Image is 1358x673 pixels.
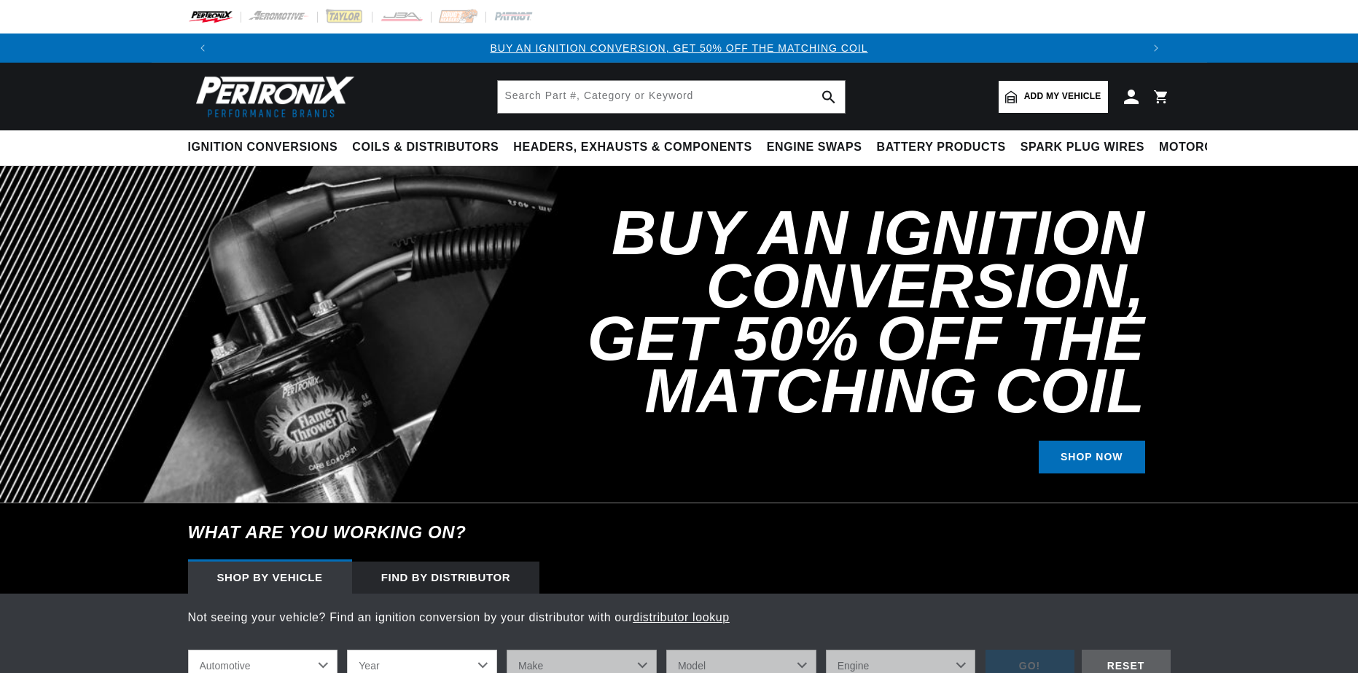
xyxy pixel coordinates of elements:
div: Announcement [217,40,1142,56]
span: Headers, Exhausts & Components [513,140,752,155]
span: Motorcycle [1159,140,1246,155]
summary: Engine Swaps [760,130,870,165]
span: Ignition Conversions [188,140,338,155]
summary: Headers, Exhausts & Components [506,130,759,165]
a: Add my vehicle [999,81,1108,113]
summary: Motorcycle [1152,130,1253,165]
span: Battery Products [877,140,1006,155]
button: search button [813,81,845,113]
span: Add my vehicle [1024,90,1101,103]
summary: Spark Plug Wires [1013,130,1152,165]
img: Pertronix [188,71,356,122]
summary: Coils & Distributors [345,130,506,165]
span: Engine Swaps [767,140,862,155]
input: Search Part #, Category or Keyword [498,81,845,113]
button: Translation missing: en.sections.announcements.previous_announcement [188,34,217,63]
slideshow-component: Translation missing: en.sections.announcements.announcement_bar [152,34,1207,63]
span: Spark Plug Wires [1021,140,1144,155]
a: distributor lookup [633,611,730,623]
a: BUY AN IGNITION CONVERSION, GET 50% OFF THE MATCHING COIL [490,42,867,54]
div: Shop by vehicle [188,562,352,594]
h6: What are you working on? [152,503,1207,562]
summary: Ignition Conversions [188,130,346,165]
div: 1 of 3 [217,40,1142,56]
h2: Buy an Ignition Conversion, Get 50% off the Matching Coil [522,207,1145,417]
button: Translation missing: en.sections.announcements.next_announcement [1142,34,1171,63]
p: Not seeing your vehicle? Find an ignition conversion by your distributor with our [188,608,1171,627]
div: Find by Distributor [352,562,540,594]
a: SHOP NOW [1039,441,1145,473]
span: Coils & Distributors [352,140,499,155]
summary: Battery Products [870,130,1013,165]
